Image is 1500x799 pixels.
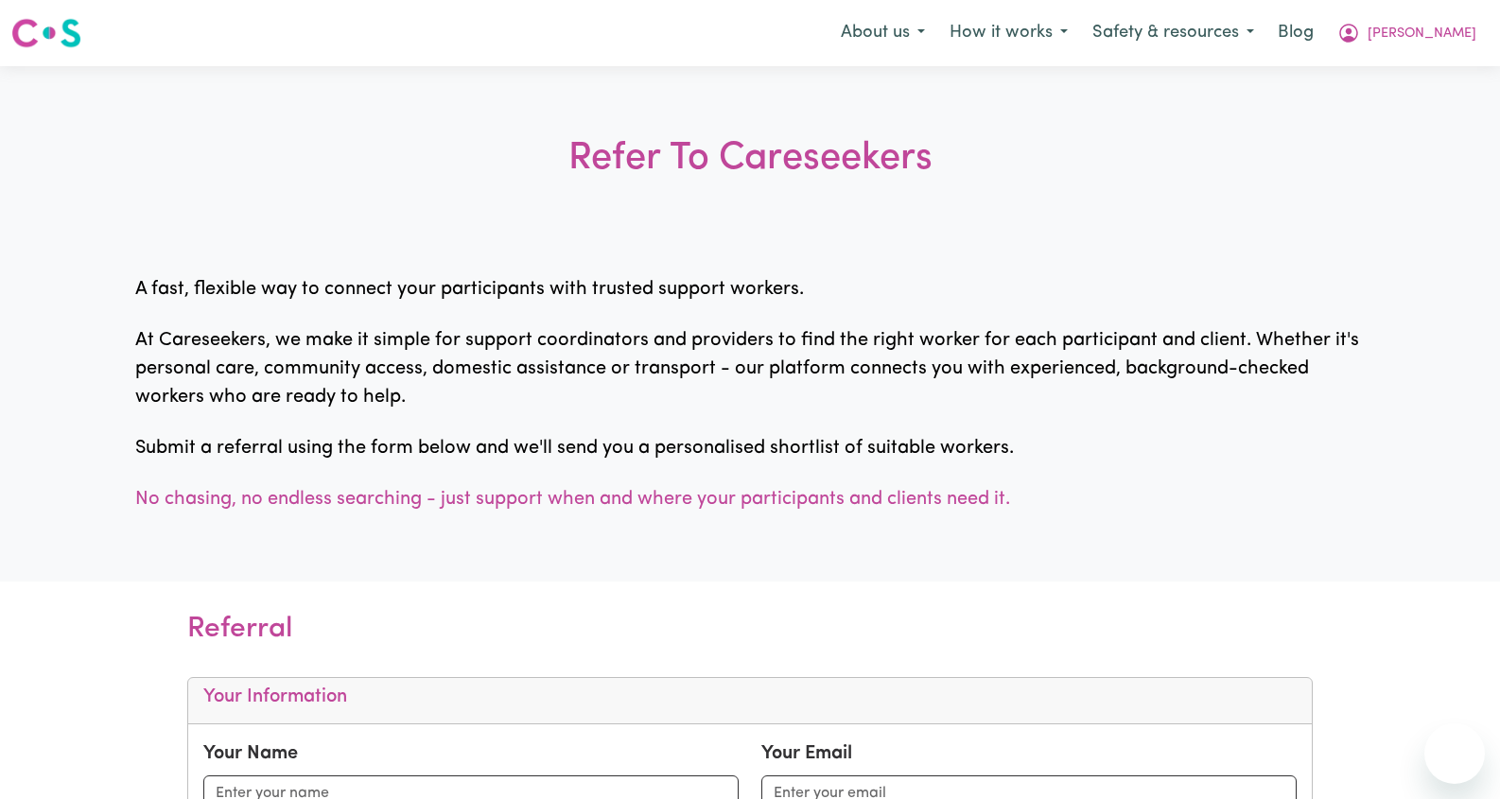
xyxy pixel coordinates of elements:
iframe: Button to launch messaging window [1424,723,1485,784]
span: [PERSON_NAME] [1368,24,1476,44]
img: Careseekers logo [11,16,81,50]
button: How it works [937,13,1080,53]
a: Careseekers logo [11,11,81,55]
h5: Your Information [203,686,1297,708]
label: Your Email [761,739,852,768]
label: Your Name [203,739,298,768]
p: No chasing, no endless searching - just support when and where your participants and clients need... [135,485,1365,513]
button: About us [828,13,937,53]
p: At Careseekers, we make it simple for support coordinators and providers to find the right worker... [135,326,1365,411]
button: Safety & resources [1080,13,1266,53]
p: A fast, flexible way to connect your participants with trusted support workers. [135,275,1365,304]
a: Blog [1266,12,1325,54]
h3: Referral [187,582,1313,677]
h3: Refer To Careseekers [344,74,1156,230]
p: Submit a referral using the form below and we'll send you a personalised shortlist of suitable wo... [135,434,1365,462]
button: My Account [1325,13,1489,53]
